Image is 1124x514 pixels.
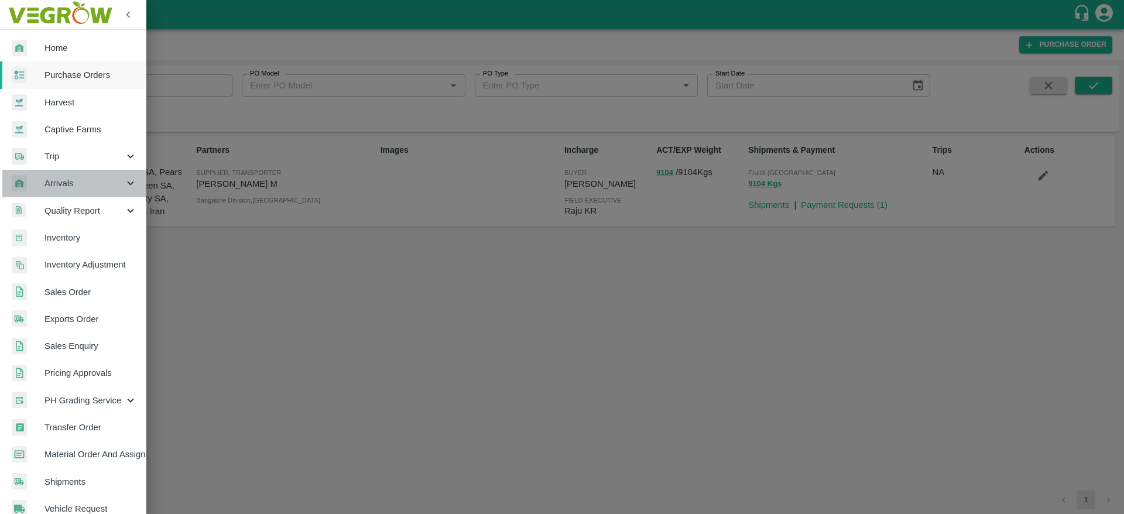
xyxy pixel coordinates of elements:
img: harvest [12,121,27,138]
span: Harvest [44,96,137,109]
img: whTransfer [12,419,27,436]
span: Trip [44,150,124,163]
img: sales [12,283,27,300]
span: Sales Order [44,286,137,299]
span: Sales Enquiry [44,340,137,352]
img: harvest [12,94,27,111]
span: PH Grading Service [44,394,124,407]
span: Transfer Order [44,421,137,434]
img: inventory [12,256,27,273]
img: sales [12,338,27,355]
img: whArrival [12,40,27,57]
img: delivery [12,148,27,165]
img: whTracker [12,392,27,409]
span: Quality Report [44,204,124,217]
span: Inventory [44,231,137,244]
img: whArrival [12,175,27,192]
span: Shipments [44,475,137,488]
img: centralMaterial [12,446,27,463]
img: qualityReport [12,203,26,218]
span: Home [44,42,137,54]
span: Captive Farms [44,123,137,136]
span: Arrivals [44,177,124,190]
span: Pricing Approvals [44,366,137,379]
img: shipments [12,310,27,327]
img: whInventory [12,229,27,246]
span: Exports Order [44,313,137,325]
img: reciept [12,67,27,84]
img: sales [12,365,27,382]
img: shipments [12,473,27,490]
span: Inventory Adjustment [44,258,137,271]
span: Purchase Orders [44,68,137,81]
span: Material Order And Assignment [44,448,137,461]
